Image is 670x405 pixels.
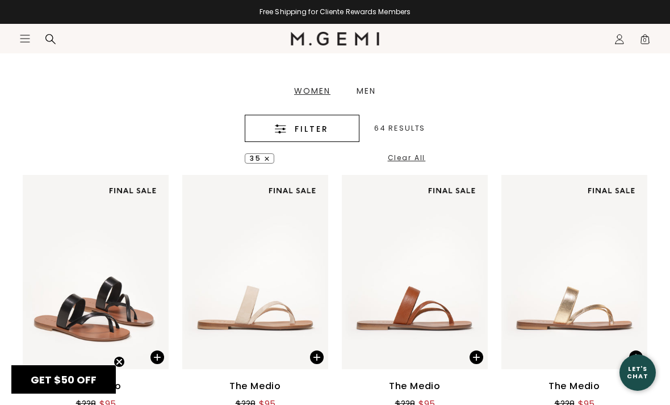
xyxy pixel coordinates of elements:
button: Open site menu [19,33,31,44]
div: Men [357,87,376,95]
div: The Medio [389,379,441,393]
img: The Medio [23,175,169,370]
button: 35 [245,153,274,164]
img: final sale tag [422,182,481,199]
div: Women [294,87,330,95]
button: Close teaser [114,356,125,368]
img: final sale tag [103,182,162,199]
a: Men [344,87,389,95]
span: GET $50 OFF [31,373,97,387]
div: The Medio [548,379,600,393]
span: 0 [639,36,651,47]
div: The Medio [229,379,281,393]
img: final sale tag [582,182,640,199]
img: The Medio [501,175,647,370]
div: 64 Results [374,124,426,132]
div: GET $50 OFFClose teaser [11,365,116,394]
img: M.Gemi [291,32,380,45]
div: Clear All [388,153,426,164]
img: The Medio [182,175,328,370]
img: final sale tag [263,182,321,199]
div: Let's Chat [619,365,656,379]
button: Filter [245,115,359,142]
span: Filter [295,122,329,136]
img: The Medio [342,175,488,370]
